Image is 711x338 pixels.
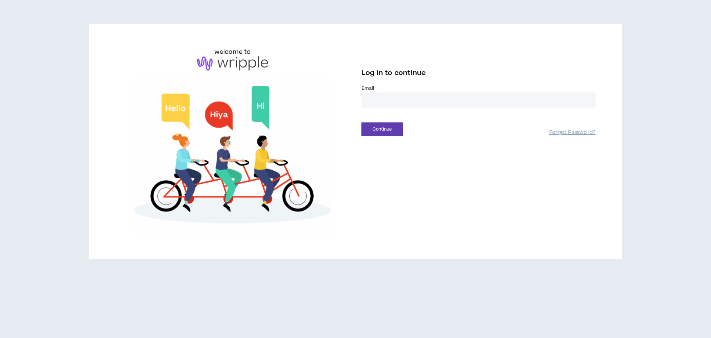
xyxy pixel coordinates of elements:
[361,68,426,78] span: Log in to continue
[214,47,251,56] h6: welcome to
[361,85,595,92] label: Email
[361,122,403,136] button: Continue
[549,129,595,136] a: Forgot Password?
[116,78,350,235] img: Welcome to Wripple
[197,56,268,70] img: logo-brand.png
